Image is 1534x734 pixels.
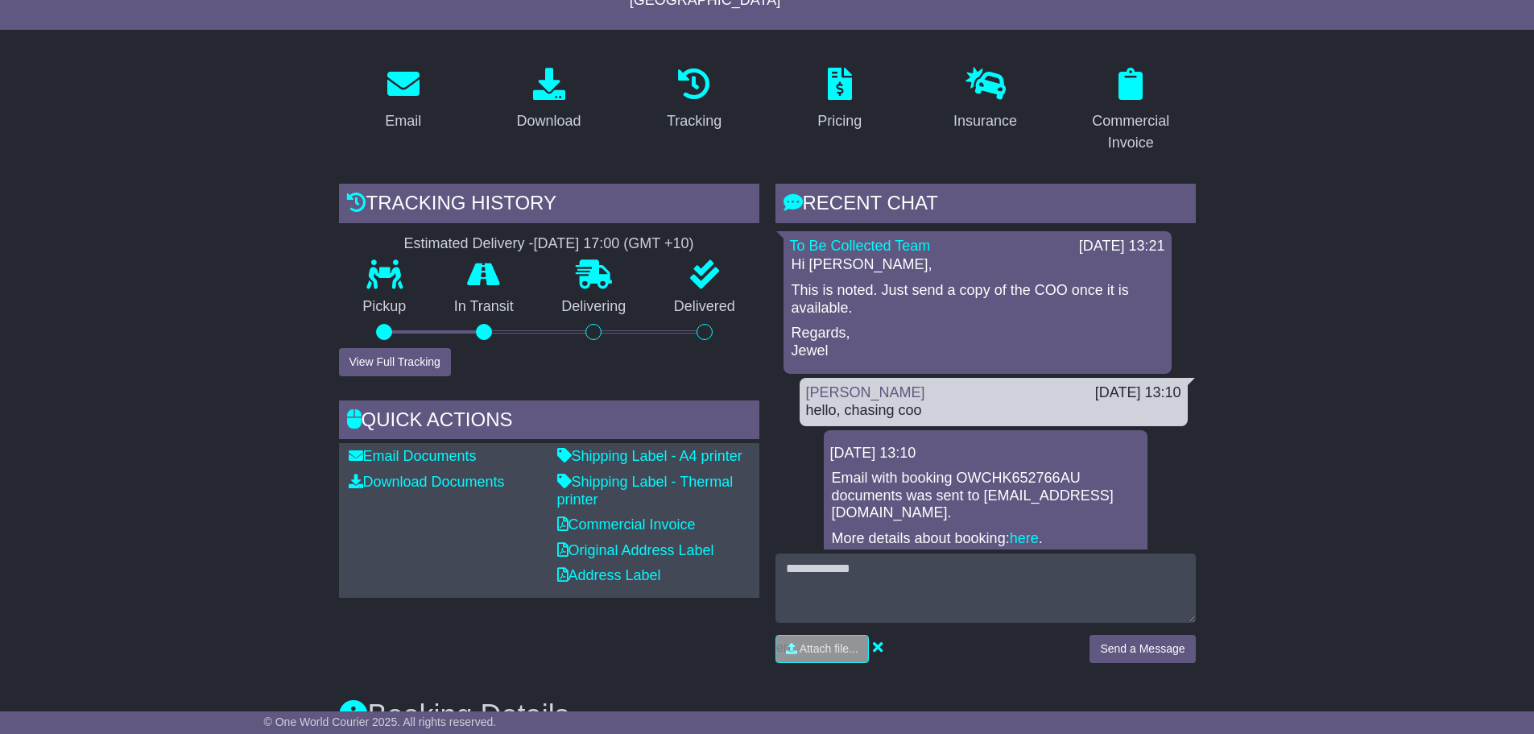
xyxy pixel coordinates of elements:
[817,110,862,132] div: Pricing
[1010,530,1039,546] a: here
[807,62,872,138] a: Pricing
[830,445,1141,462] div: [DATE] 13:10
[349,474,505,490] a: Download Documents
[430,298,538,316] p: In Transit
[775,184,1196,227] div: RECENT CHAT
[792,282,1164,317] p: This is noted. Just send a copy of the COO once it is available.
[557,542,714,558] a: Original Address Label
[557,567,661,583] a: Address Label
[339,400,759,444] div: Quick Actions
[538,298,651,316] p: Delivering
[667,110,722,132] div: Tracking
[339,235,759,253] div: Estimated Delivery -
[1090,635,1195,663] button: Send a Message
[790,238,931,254] a: To Be Collected Team
[1066,62,1196,160] a: Commercial Invoice
[953,110,1017,132] div: Insurance
[650,298,759,316] p: Delivered
[806,384,925,400] a: [PERSON_NAME]
[374,62,432,138] a: Email
[832,470,1139,522] p: Email with booking OWCHK652766AU documents was sent to [EMAIL_ADDRESS][DOMAIN_NAME].
[1095,384,1181,402] div: [DATE] 13:10
[349,448,477,464] a: Email Documents
[792,325,1164,359] p: Regards, Jewel
[557,516,696,533] a: Commercial Invoice
[534,235,694,253] div: [DATE] 17:00 (GMT +10)
[339,348,451,376] button: View Full Tracking
[385,110,421,132] div: Email
[832,530,1139,548] p: More details about booking: .
[792,256,1164,274] p: Hi [PERSON_NAME],
[516,110,581,132] div: Download
[1077,110,1185,154] div: Commercial Invoice
[1079,238,1165,255] div: [DATE] 13:21
[264,715,497,728] span: © One World Courier 2025. All rights reserved.
[806,402,1181,420] div: hello, chasing coo
[339,298,431,316] p: Pickup
[656,62,732,138] a: Tracking
[557,448,742,464] a: Shipping Label - A4 printer
[339,184,759,227] div: Tracking history
[506,62,591,138] a: Download
[557,474,734,508] a: Shipping Label - Thermal printer
[339,699,1196,732] h3: Booking Details
[943,62,1027,138] a: Insurance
